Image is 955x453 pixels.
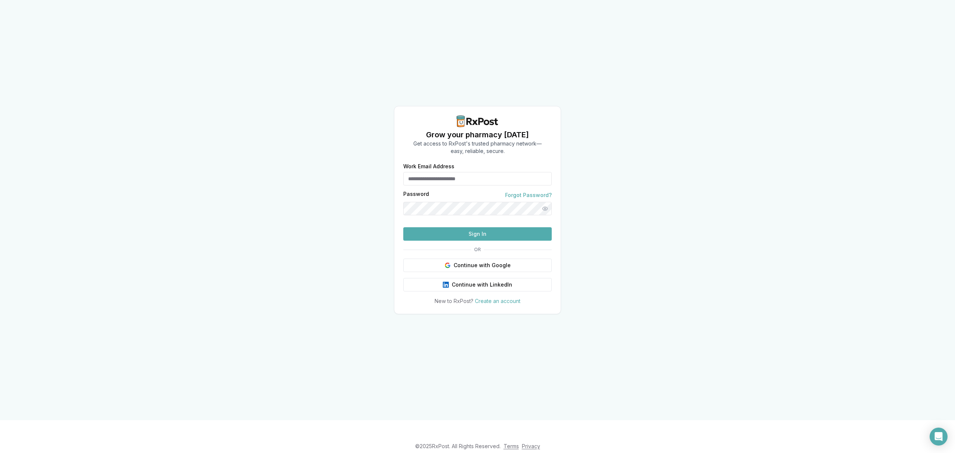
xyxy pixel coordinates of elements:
[522,443,540,449] a: Privacy
[475,298,520,304] a: Create an account
[471,247,484,253] span: OR
[403,191,429,199] label: Password
[403,259,552,272] button: Continue with Google
[445,262,451,268] img: Google
[403,227,552,241] button: Sign In
[413,140,542,155] p: Get access to RxPost's trusted pharmacy network— easy, reliable, secure.
[454,115,501,127] img: RxPost Logo
[538,202,552,215] button: Show password
[413,129,542,140] h1: Grow your pharmacy [DATE]
[443,282,449,288] img: LinkedIn
[930,428,948,446] div: Open Intercom Messenger
[504,443,519,449] a: Terms
[403,278,552,291] button: Continue with LinkedIn
[435,298,473,304] span: New to RxPost?
[505,191,552,199] a: Forgot Password?
[403,164,552,169] label: Work Email Address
